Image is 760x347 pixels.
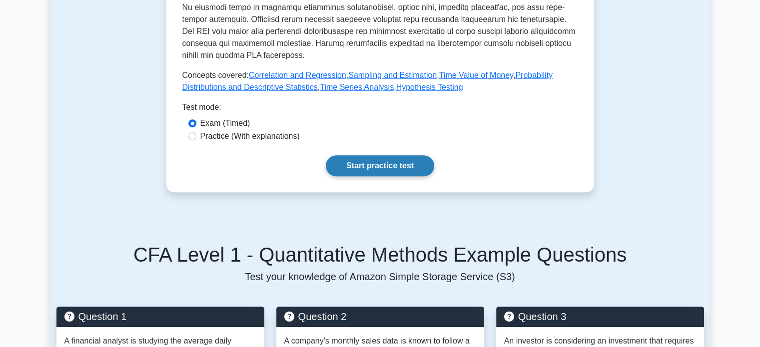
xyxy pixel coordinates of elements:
[284,311,476,323] h5: Question 2
[56,271,704,283] p: Test your knowledge of Amazon Simple Storage Service (S3)
[182,69,578,93] p: Concepts covered: , , , , ,
[348,71,437,79] a: Sampling and Estimation
[200,117,250,129] label: Exam (Timed)
[439,71,513,79] a: Time Value of Money
[249,71,346,79] a: Correlation and Regression
[504,311,696,323] h5: Question 3
[326,155,434,176] a: Start practice test
[182,101,578,117] div: Test mode:
[200,130,300,142] label: Practice (With explanations)
[64,311,256,323] h5: Question 1
[320,83,394,91] a: Time Series Analysis
[396,83,463,91] a: Hypothesis Testing
[56,243,704,267] h5: CFA Level 1 - Quantitative Methods Example Questions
